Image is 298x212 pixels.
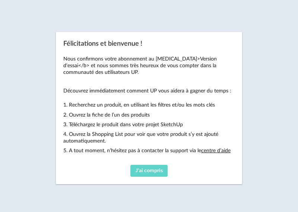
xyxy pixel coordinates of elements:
span: J'ai compris [136,168,163,173]
p: 5. A tout moment, n’hésitez pas à contacter la support via le [63,147,235,154]
a: centre d’aide [201,148,231,153]
p: 1. Recherchez un produit, en utilisant les filtres et/ou les mots clés [63,102,235,108]
span: Félicitations et bienvenue ! [63,40,142,47]
p: Découvrez immédiatement comment UP vous aidera à gagner du temps : [63,88,235,94]
p: 2. Ouvrez la fiche de l’un des produits [63,112,235,118]
button: J'ai compris [130,165,168,177]
p: 4. Ouvrez la Shopping List pour voir que votre produit s’y est ajouté automatiquement. [63,131,235,144]
div: Félicitations et bienvenue ! [56,32,242,184]
p: 3. Téléchargez le produit dans votre projet SketchUp [63,121,235,128]
p: Nous confirmons votre abonnement au [MEDICAL_DATA]>Version d'essai</b> et nous sommes très heureu... [63,56,235,76]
